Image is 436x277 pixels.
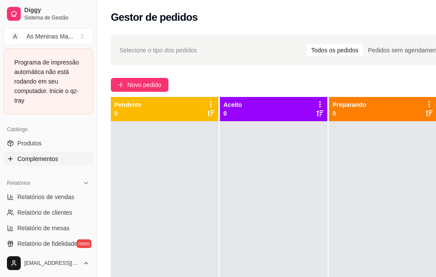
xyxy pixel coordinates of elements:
span: Produtos [17,139,42,148]
span: plus [118,82,124,88]
span: Selecione o tipo dos pedidos [119,45,197,55]
span: A [11,32,19,41]
button: [EMAIL_ADDRESS][DOMAIN_NAME] [3,253,93,274]
a: DiggySistema de Gestão [3,3,93,24]
span: Relatório de clientes [17,208,72,217]
p: 0 [333,109,366,118]
button: Novo pedido [111,78,168,92]
div: Programa de impressão automática não está rodando em seu computador. Inicie o qz-tray [14,58,82,105]
span: Relatórios de vendas [17,193,74,201]
span: Relatório de mesas [17,224,70,232]
p: Preparando [333,100,366,109]
div: Todos os pedidos [307,44,363,56]
a: Produtos [3,136,93,150]
span: Sistema de Gestão [24,14,90,21]
div: Catálogo [3,122,93,136]
a: Relatório de clientes [3,206,93,219]
button: Select a team [3,28,93,45]
div: As Meninas Ma ... [26,32,73,41]
span: Complementos [17,155,58,163]
a: Complementos [3,152,93,166]
p: 0 [114,109,142,118]
a: Relatório de fidelidadenovo [3,237,93,251]
span: Novo pedido [127,80,161,90]
p: Aceito [223,100,242,109]
span: Diggy [24,6,90,14]
p: Pendente [114,100,142,109]
span: [EMAIL_ADDRESS][DOMAIN_NAME] [24,260,79,267]
a: Relatórios de vendas [3,190,93,204]
span: Relatório de fidelidade [17,239,78,248]
h2: Gestor de pedidos [111,10,198,24]
p: 0 [223,109,242,118]
span: Relatórios [7,180,30,187]
a: Relatório de mesas [3,221,93,235]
